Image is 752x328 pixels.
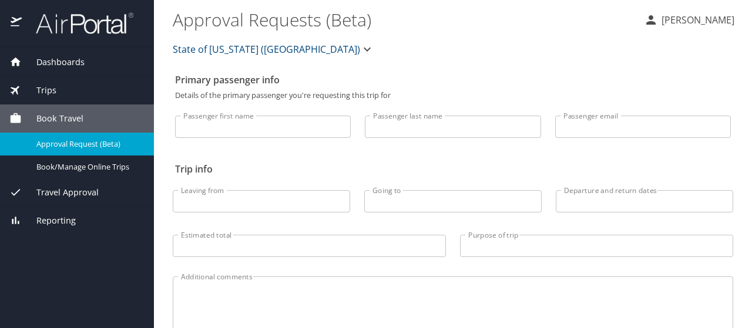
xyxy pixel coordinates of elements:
img: airportal-logo.png [23,12,133,35]
p: [PERSON_NAME] [658,13,734,27]
button: State of [US_STATE] ([GEOGRAPHIC_DATA]) [168,38,379,61]
button: [PERSON_NAME] [639,9,739,31]
span: Approval Request (Beta) [36,138,140,150]
span: Book/Manage Online Trips [36,161,140,173]
h2: Primary passenger info [175,70,731,89]
h1: Approval Requests (Beta) [173,1,634,38]
span: Reporting [22,214,76,227]
p: Details of the primary passenger you're requesting this trip for [175,92,731,99]
span: Dashboards [22,56,85,69]
h2: Trip info [175,160,731,178]
span: Travel Approval [22,186,99,199]
span: Trips [22,84,56,97]
span: Book Travel [22,112,83,125]
span: State of [US_STATE] ([GEOGRAPHIC_DATA]) [173,41,360,58]
img: icon-airportal.png [11,12,23,35]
